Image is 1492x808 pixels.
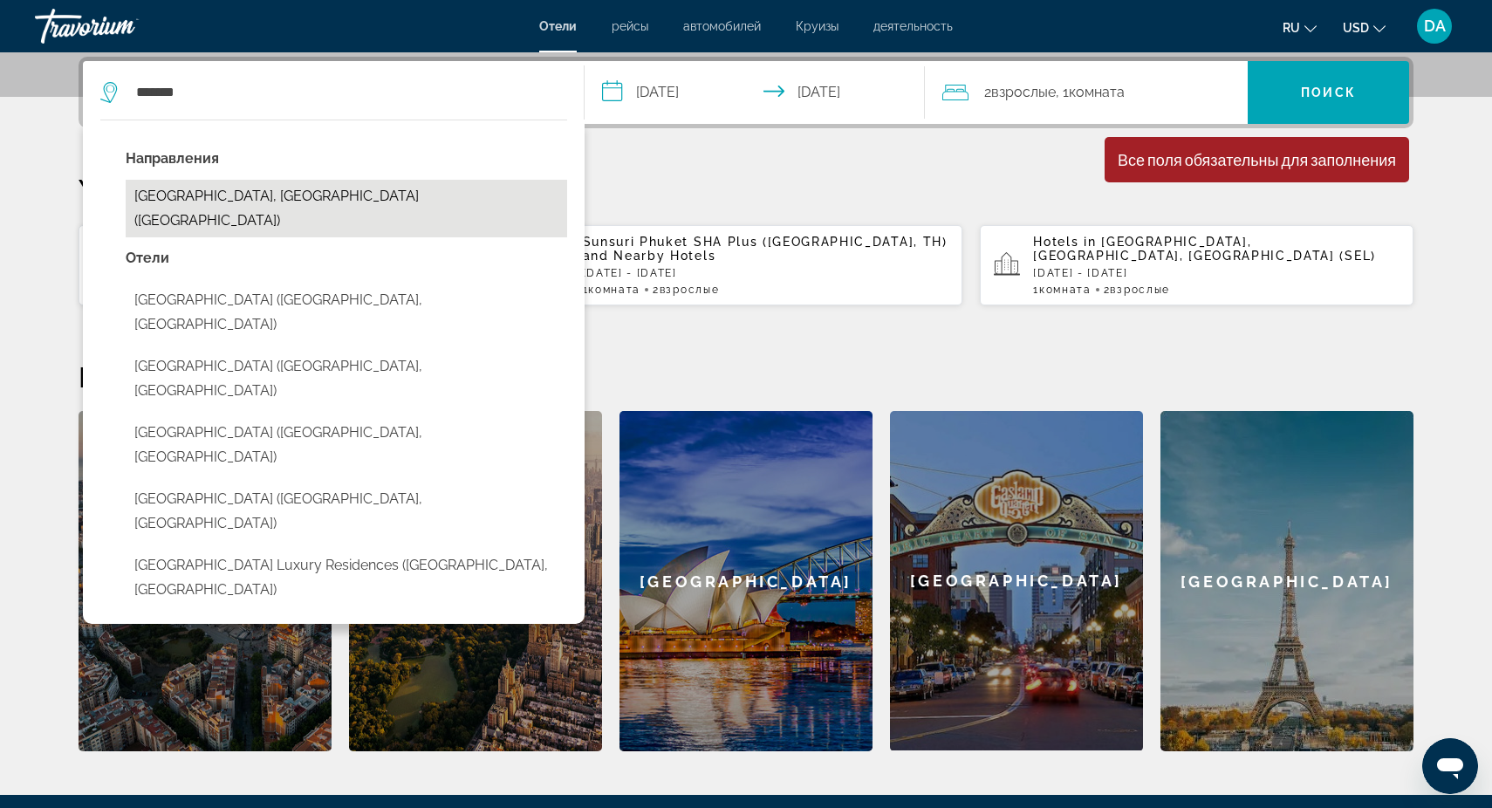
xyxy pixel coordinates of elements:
[1104,284,1170,296] span: 2
[1283,21,1300,35] span: ru
[126,147,567,171] p: City options
[588,284,640,296] span: Комната
[126,483,567,540] button: Select hotel: Nha Trang Harbor View Villa (Nha Trang, VN)
[83,120,585,624] div: Destination search results
[1422,738,1478,794] iframe: Кнопка запуска окна обмена сообщениями
[126,549,567,606] button: Select hotel: Nha Trang Center Luxury Residences (Nha Trang, VN)
[1033,235,1096,249] span: Hotels in
[660,284,719,296] span: Взрослые
[530,224,963,306] button: Sunsuri Phuket SHA Plus ([GEOGRAPHIC_DATA], TH) and Nearby Hotels[DATE] - [DATE]1Комната2Взрослые
[1160,411,1413,751] div: [GEOGRAPHIC_DATA]
[1160,411,1413,751] a: Paris[GEOGRAPHIC_DATA]
[79,411,332,751] div: [GEOGRAPHIC_DATA]
[83,61,1409,124] div: Search widget
[984,80,1056,105] span: 2
[873,19,953,33] a: деятельность
[1343,15,1386,40] button: Change currency
[683,19,761,33] a: автомобилей
[126,416,567,474] button: Select hotel: Nha Trang Beach 2 Hotel (Nha Trang, VN)
[1056,80,1125,105] span: , 1
[79,172,1413,207] p: Your Recent Searches
[1033,235,1376,263] span: [GEOGRAPHIC_DATA], [GEOGRAPHIC_DATA], [GEOGRAPHIC_DATA] (SEL)
[583,267,949,279] p: [DATE] - [DATE]
[35,3,209,49] a: Travorium
[126,180,567,237] button: Select city: Nha Trang, Vietnam (NHA)
[583,284,640,296] span: 1
[126,246,567,270] p: Hotel options
[653,284,719,296] span: 2
[1412,8,1457,45] button: User Menu
[79,359,1413,394] h2: Рекомендуемые направления
[1283,15,1317,40] button: Change language
[1039,284,1092,296] span: Комната
[79,411,332,751] a: Barcelona[GEOGRAPHIC_DATA]
[796,19,838,33] a: Круизы
[1424,17,1446,35] span: DA
[126,284,567,341] button: Select hotel: Nha Trang Horizon Hotel (Nha Trang, VN)
[980,224,1413,306] button: Hotels in [GEOGRAPHIC_DATA], [GEOGRAPHIC_DATA], [GEOGRAPHIC_DATA] (SEL)[DATE] - [DATE]1Комната2Вз...
[583,249,716,263] span: and Nearby Hotels
[539,19,577,33] a: Отели
[126,350,567,407] button: Select hotel: Nha Trang Prince Hotel (Nha Trang, VN)
[1033,284,1091,296] span: 1
[585,61,925,124] button: Select check in and out date
[991,84,1056,100] span: Взрослые
[619,411,873,751] a: Sydney[GEOGRAPHIC_DATA]
[1343,21,1369,35] span: USD
[1069,84,1125,100] span: Комната
[925,61,1248,124] button: Travelers: 2 adults, 0 children
[1248,61,1409,124] button: Search
[890,411,1143,750] div: [GEOGRAPHIC_DATA]
[1110,284,1169,296] span: Взрослые
[1033,267,1400,279] p: [DATE] - [DATE]
[612,19,648,33] a: рейсы
[79,224,512,306] button: Hotels in [GEOGRAPHIC_DATA], [GEOGRAPHIC_DATA][DATE] - [DATE]1Комната2Взрослые
[583,235,948,249] span: Sunsuri Phuket SHA Plus ([GEOGRAPHIC_DATA], TH)
[619,411,873,751] div: [GEOGRAPHIC_DATA]
[1118,150,1396,169] div: Все поля обязательны для заполнения
[890,411,1143,751] a: San Diego[GEOGRAPHIC_DATA]
[134,79,558,106] input: Search hotel destination
[1301,86,1356,99] span: Поиск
